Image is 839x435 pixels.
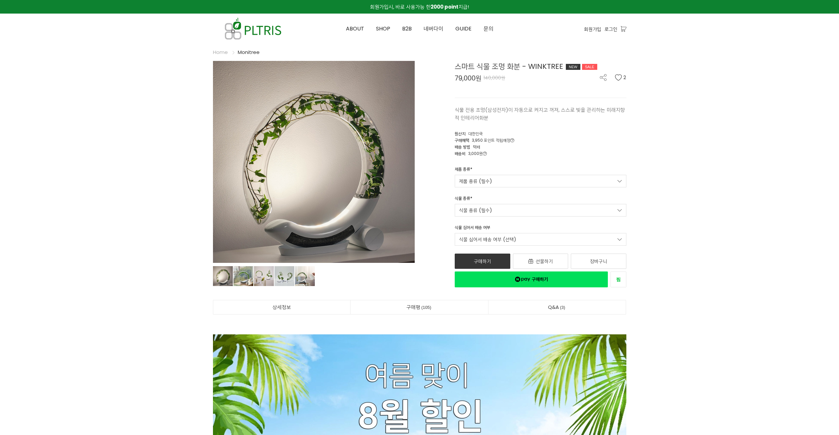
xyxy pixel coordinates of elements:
[340,14,370,44] a: ABOUT
[396,14,418,44] a: B2B
[402,25,412,32] span: B2B
[370,14,396,44] a: SHOP
[473,144,480,150] span: 택배
[455,224,490,233] div: 식물 심어서 배송 여부
[449,14,478,44] a: GUIDE
[566,64,580,70] div: NEW
[420,304,432,311] span: 105
[455,25,472,32] span: GUIDE
[478,14,499,44] a: 문의
[455,137,469,143] span: 구매혜택
[455,271,608,287] a: 새창
[455,151,466,156] span: 배송비
[455,204,626,217] a: 식물 종류 (필수)
[455,144,470,150] span: 배송 방법
[455,106,626,122] p: 식물 전용 조명(삼성전자)이 자동으로 켜지고 꺼져, 스스로 빛을 관리하는 미래지향적 인테리어화분
[351,300,488,314] a: 구매평105
[610,271,626,287] a: 새창
[370,3,469,10] span: 회원가입시, 바로 사용가능 한 지급!
[536,258,553,265] span: 선물하기
[468,151,487,156] span: 3,000원
[615,74,626,81] button: 2
[468,131,483,136] span: 대한민국
[455,131,466,136] span: 원산지
[584,25,601,33] a: 회원가입
[455,175,626,187] a: 제품 종류 (필수)
[513,254,568,269] a: 선물하기
[483,25,493,32] span: 문의
[455,166,472,175] div: 제품 종류
[559,304,566,311] span: 3
[488,300,626,314] a: Q&A3
[483,74,505,81] span: 140,000원
[238,49,260,56] a: Monitree
[431,3,458,10] strong: 2000 point
[424,25,443,32] span: 네버다이
[455,75,482,81] span: 79,000원
[455,61,626,72] div: 스마트 식물 조명 화분 - WINKTREE
[455,195,472,204] div: 식물 종류
[472,137,514,143] span: 3,950 포인트 적립예정
[571,254,626,269] a: 장바구니
[455,233,626,246] a: 식물 심어서 배송 여부 (선택)
[418,14,449,44] a: 네버다이
[376,25,390,32] span: SHOP
[605,25,617,33] a: 로그인
[213,49,228,56] a: Home
[623,74,626,81] span: 2
[582,64,597,70] div: SALE
[346,25,364,32] span: ABOUT
[455,254,510,269] a: 구매하기
[213,300,351,314] a: 상세정보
